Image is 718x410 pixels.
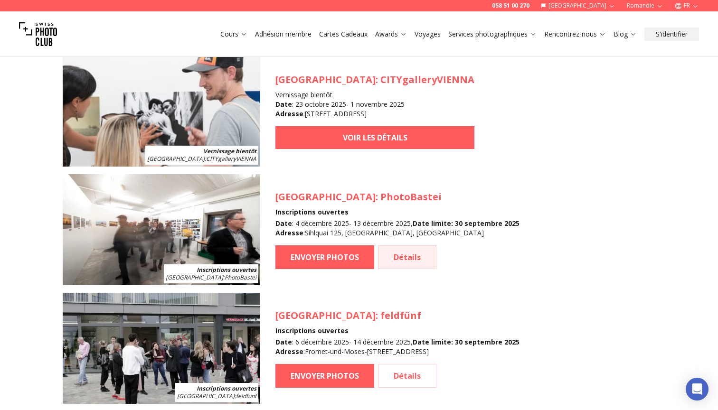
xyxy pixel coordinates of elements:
[275,207,520,217] h4: Inscriptions ouvertes
[415,29,441,39] a: Voyages
[540,28,610,41] button: Rencontrez-nous
[275,326,520,335] h4: Inscriptions ouvertes
[275,73,474,86] h3: : CITYgalleryVIENNA
[275,126,474,149] a: VOIR LES DÉTAILS
[251,28,315,41] button: Adhésion membre
[444,28,540,41] button: Services photographiques
[63,293,260,404] img: SPC Photo Awards BERLIN December 2025
[166,273,256,281] span: : PhotoBastei
[166,273,223,281] span: [GEOGRAPHIC_DATA]
[275,309,376,322] span: [GEOGRAPHIC_DATA]
[177,392,256,400] span: : feldfünf
[275,100,474,119] div: : 23 octobre 2025 - 1 novembre 2025 : [STREET_ADDRESS]
[63,174,260,285] img: SPC Photo Awards Zurich: December 2025
[413,219,520,228] b: Date limite : 30 septembre 2025
[275,309,520,322] h3: : feldfünf
[614,29,637,39] a: Blog
[319,29,368,39] a: Cartes Cadeaux
[275,337,292,346] b: Date
[275,100,292,109] b: Date
[197,266,256,274] b: Inscriptions ouvertes
[378,364,436,388] a: Détails
[275,347,303,356] b: Adresse
[275,190,376,203] span: [GEOGRAPHIC_DATA]
[275,219,292,228] b: Date
[686,378,709,401] div: Open Intercom Messenger
[492,2,529,9] a: 058 51 00 270
[147,155,256,163] span: : CITYgalleryVIENNA
[375,29,407,39] a: Awards
[413,337,520,346] b: Date limite : 30 septembre 2025
[217,28,251,41] button: Cours
[177,392,235,400] span: [GEOGRAPHIC_DATA]
[371,28,411,41] button: Awards
[147,155,205,163] span: [GEOGRAPHIC_DATA]
[19,15,57,53] img: Swiss photo club
[275,109,303,118] b: Adresse
[275,219,520,238] div: : 4 décembre 2025 - 13 décembre 2025 , : Sihlquai 125, [GEOGRAPHIC_DATA], [GEOGRAPHIC_DATA]
[275,228,303,237] b: Adresse
[197,384,256,392] b: Inscriptions ouvertes
[255,29,312,39] a: Adhésion membre
[610,28,641,41] button: Blog
[315,28,371,41] button: Cartes Cadeaux
[644,28,699,41] button: S'identifier
[63,56,260,167] img: SPC Photo Awards VIENNA October 2025
[275,364,374,388] a: ENVOYER PHOTOS
[378,245,436,269] a: Détails
[275,245,374,269] a: ENVOYER PHOTOS
[275,73,376,86] span: [GEOGRAPHIC_DATA]
[544,29,606,39] a: Rencontrez-nous
[220,29,247,39] a: Cours
[203,147,256,155] b: Vernissage bientôt
[411,28,444,41] button: Voyages
[275,337,520,356] div: : 6 décembre 2025 - 14 décembre 2025 , : Fromet-und-Moses-[STREET_ADDRESS]
[275,90,474,100] h4: Vernissage bientôt
[275,190,520,204] h3: : PhotoBastei
[448,29,537,39] a: Services photographiques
